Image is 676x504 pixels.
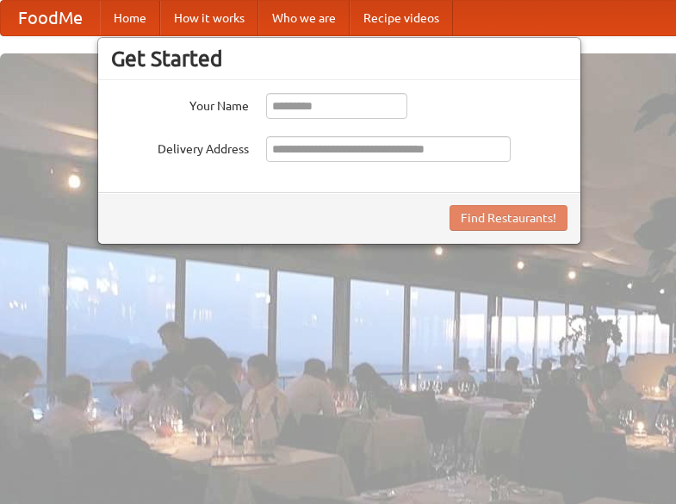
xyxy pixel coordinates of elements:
[1,1,100,35] a: FoodMe
[111,46,567,72] h3: Get Started
[450,205,567,231] button: Find Restaurants!
[258,1,350,35] a: Who we are
[111,93,249,115] label: Your Name
[350,1,453,35] a: Recipe videos
[100,1,160,35] a: Home
[111,136,249,158] label: Delivery Address
[160,1,258,35] a: How it works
